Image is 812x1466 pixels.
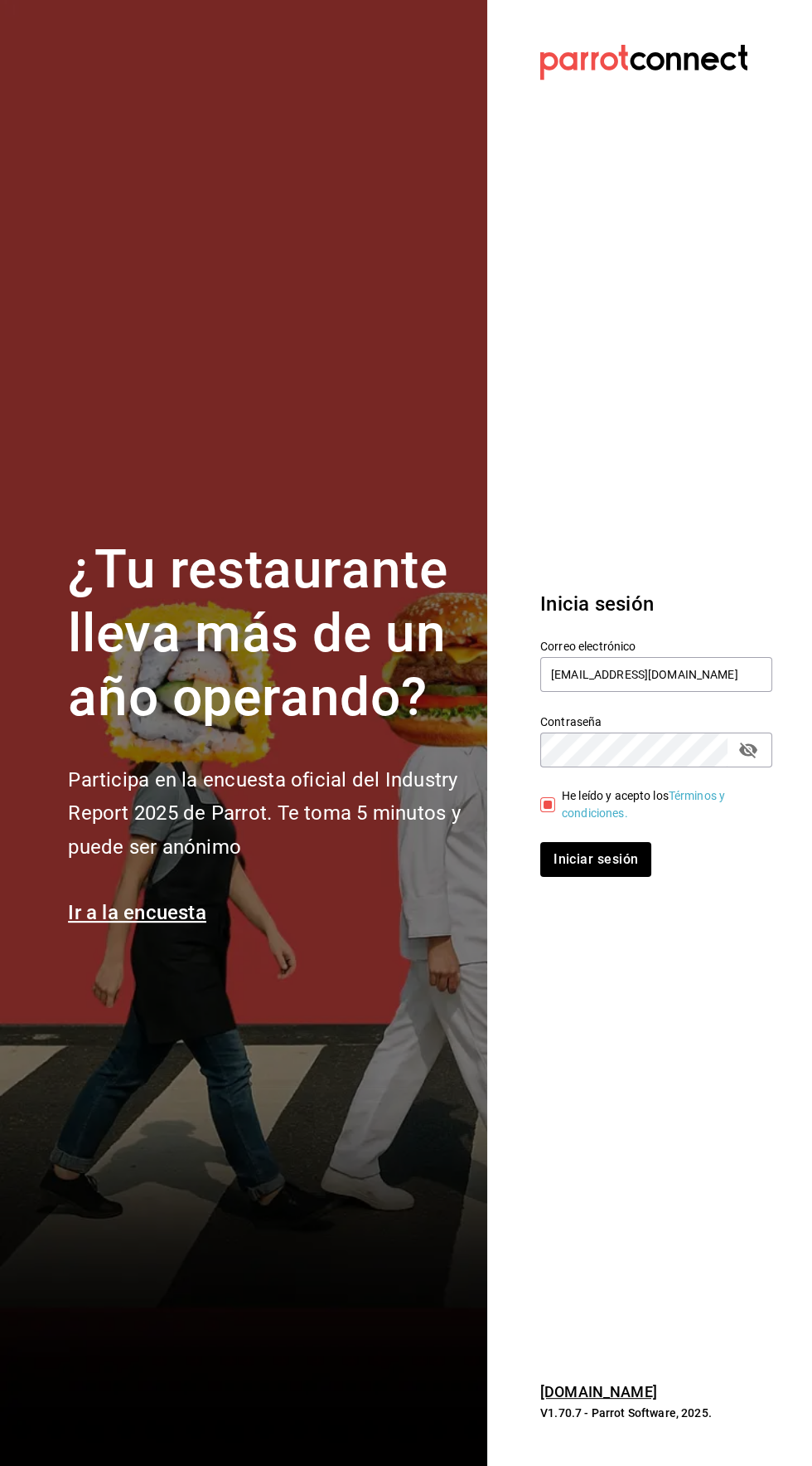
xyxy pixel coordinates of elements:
[540,716,772,728] label: Contraseña
[734,736,762,764] button: passwordField
[540,657,772,692] input: Ingresa tu correo electrónico
[540,640,772,652] label: Correo electrónico
[68,763,467,865] h2: Participa en la encuesta oficial del Industry Report 2025 de Parrot. Te toma 5 minutos y puede se...
[68,901,206,924] a: Ir a la encuesta
[540,589,772,619] h3: Inicia sesión
[562,787,759,822] div: He leído y acepto los
[68,538,467,729] h1: ¿Tu restaurante lleva más de un año operando?
[540,842,651,877] button: Iniciar sesión
[540,1405,772,1421] p: V1.70.7 - Parrot Software, 2025.
[540,1383,657,1400] a: [DOMAIN_NAME]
